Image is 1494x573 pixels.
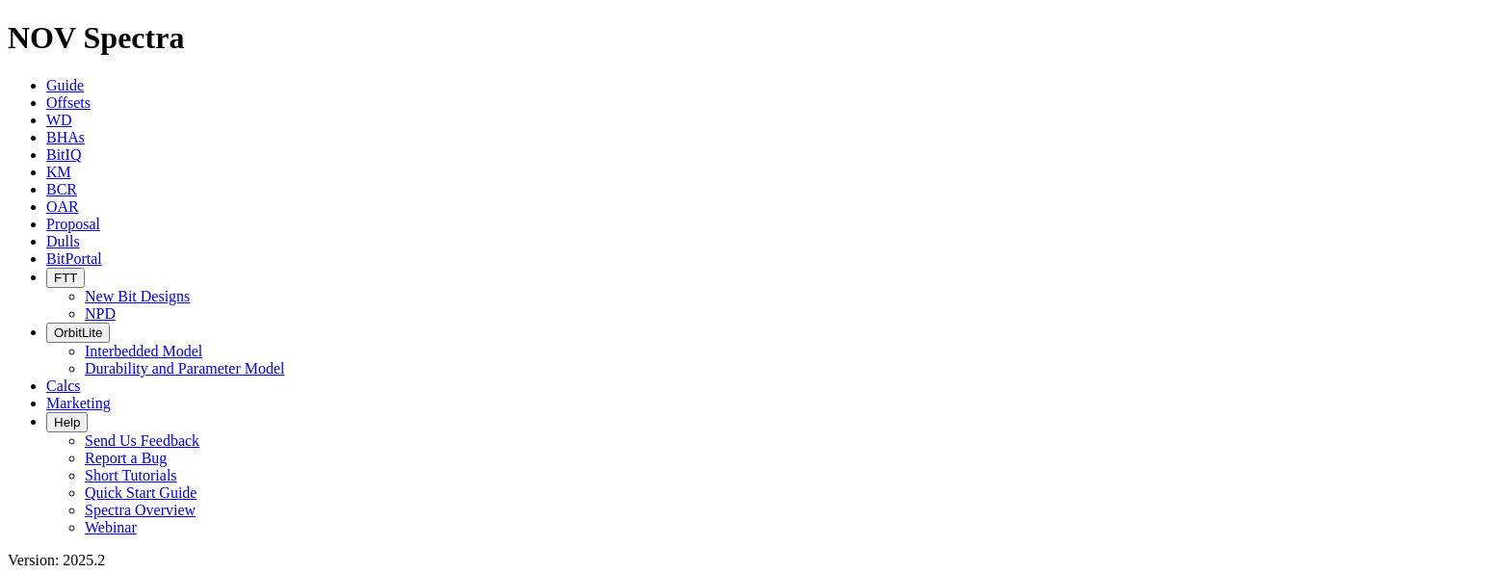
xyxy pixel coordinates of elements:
a: Report a Bug [85,450,167,466]
a: Send Us Feedback [85,432,199,449]
a: BCR [46,181,77,197]
a: Quick Start Guide [85,484,197,501]
a: BHAs [46,129,85,145]
a: WD [46,112,72,128]
a: BitIQ [46,146,81,163]
button: Help [46,412,88,432]
a: Offsets [46,94,91,111]
a: Guide [46,77,84,93]
a: Interbedded Model [85,343,202,359]
span: Help [54,415,80,430]
a: OAR [46,198,79,215]
a: NPD [85,305,116,322]
div: Version: 2025.2 [8,552,1486,569]
a: New Bit Designs [85,288,190,304]
a: Calcs [46,378,81,394]
a: Proposal [46,216,100,232]
span: OrbitLite [54,326,102,340]
span: FTT [54,271,77,285]
a: Short Tutorials [85,467,177,483]
a: Marketing [46,395,111,411]
button: OrbitLite [46,323,110,343]
a: KM [46,164,71,180]
a: BitPortal [46,250,102,267]
h1: NOV Spectra [8,20,1486,56]
a: Spectra Overview [85,502,196,518]
button: FTT [46,268,85,288]
a: Dulls [46,233,80,249]
a: Webinar [85,519,137,535]
a: Durability and Parameter Model [85,360,285,377]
